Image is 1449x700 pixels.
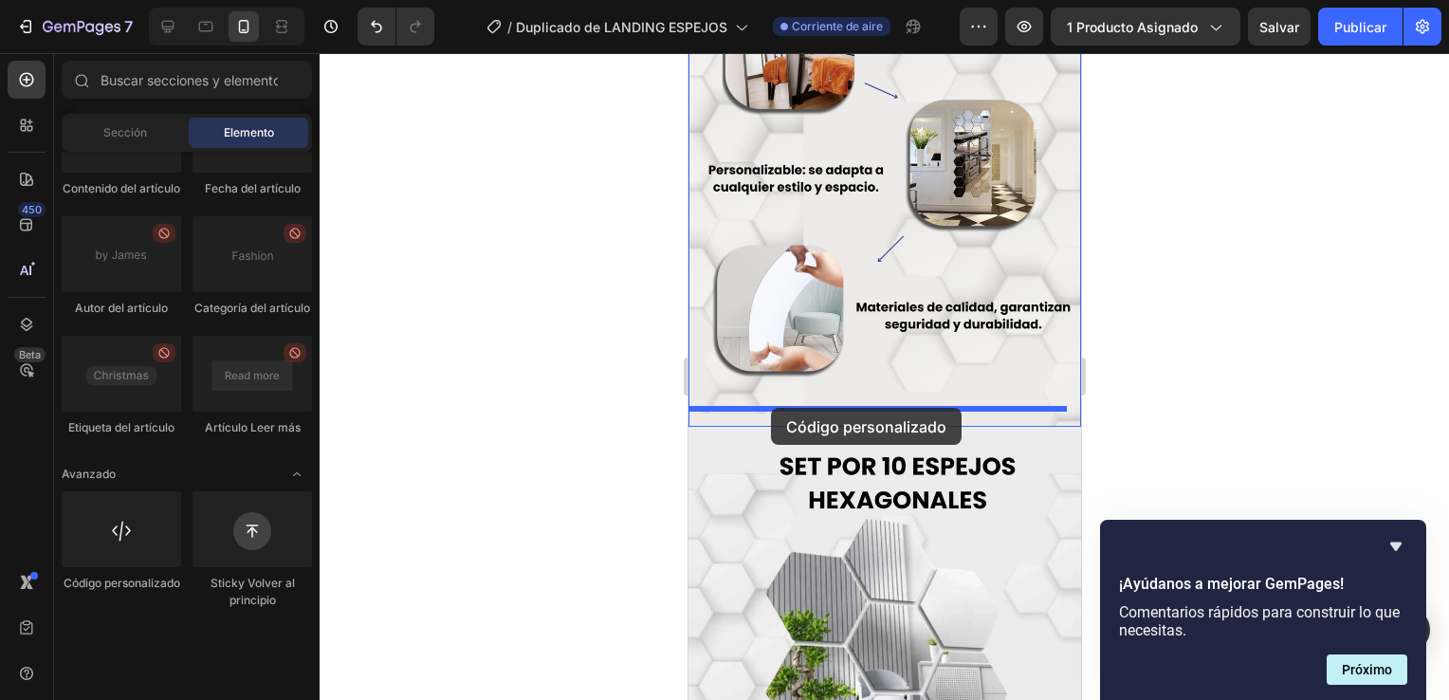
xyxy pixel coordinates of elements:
[18,202,46,217] div: 450
[1334,17,1386,37] font: Publicar
[507,17,512,37] span: /
[193,419,312,436] div: Artículo Leer más
[193,575,312,609] div: Sticky Volver al principio
[62,180,181,197] div: Contenido del artículo
[1119,573,1407,596] h2: ¡Ayúdanos a mejorar GemPages!
[8,8,141,46] button: 7
[1051,8,1240,46] button: 1 producto asignado
[62,466,116,483] span: Avanzado
[62,419,181,436] div: Etiqueta del artículo
[62,300,181,317] div: Autor del artículo
[1248,8,1311,46] button: Salvar
[688,53,1081,700] iframe: Design area
[103,124,147,141] span: Sección
[193,300,312,317] div: Categoría del artículo
[1318,8,1403,46] button: Publicar
[792,18,883,35] span: Corriente de aire
[1067,17,1198,37] span: 1 producto asignado
[1119,603,1407,639] p: Comentarios rápidos para construir lo que necesitas.
[62,575,181,592] div: Código personalizado
[14,347,46,362] div: Beta
[1327,654,1407,685] button: Siguiente pregunta
[1385,535,1407,558] button: Ocultar encuesta
[124,15,133,38] p: 7
[358,8,434,46] div: Deshacer/Rehacer
[1119,535,1407,685] div: ¡Ayúdanos a mejorar GemPages!
[224,124,274,141] span: Elemento
[516,17,727,37] span: Duplicado de LANDING ESPEJOS
[1259,19,1299,35] span: Salvar
[282,459,312,489] span: Alternar abierto
[62,61,312,99] input: Buscar secciones y elementos
[193,180,312,197] div: Fecha del artículo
